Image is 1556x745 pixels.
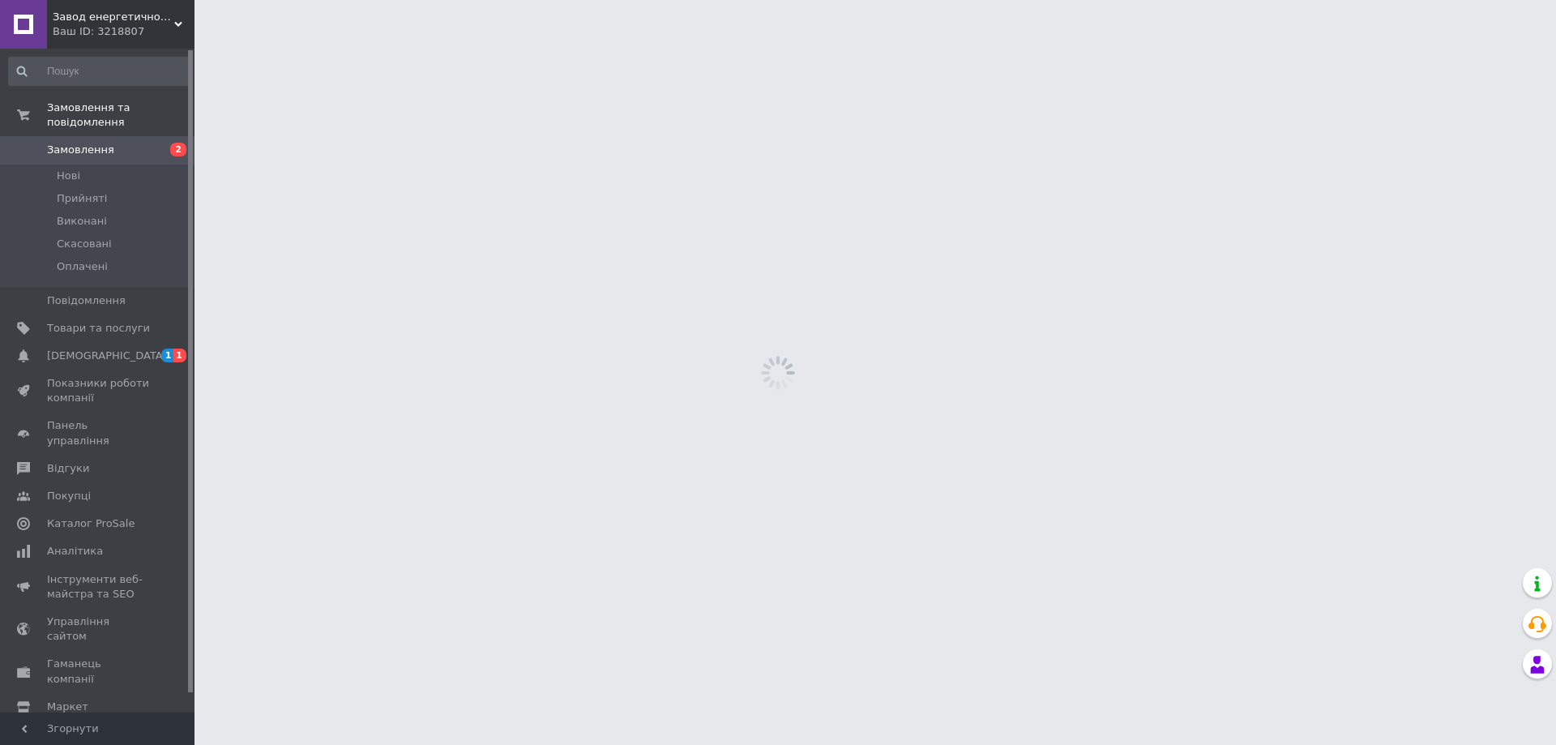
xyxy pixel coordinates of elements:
span: Скасовані [57,237,112,251]
span: Виконані [57,214,107,229]
span: Інструменти веб-майстра та SEO [47,572,150,602]
span: Завод енергетичного обладнання "ДАН" [53,10,174,24]
span: 1 [173,349,186,362]
span: Повідомлення [47,293,126,308]
span: Відгуки [47,461,89,476]
span: Каталог ProSale [47,516,135,531]
span: Показники роботи компанії [47,376,150,405]
span: 2 [170,143,186,156]
span: Прийняті [57,191,107,206]
span: Покупці [47,489,91,503]
span: [DEMOGRAPHIC_DATA] [47,349,167,363]
span: Аналітика [47,544,103,559]
span: Нові [57,169,80,183]
span: 1 [161,349,174,362]
input: Пошук [8,57,191,86]
span: Замовлення та повідомлення [47,101,194,130]
span: Панель управління [47,418,150,447]
span: Управління сайтом [47,614,150,644]
span: Товари та послуги [47,321,150,336]
div: Ваш ID: 3218807 [53,24,194,39]
span: Замовлення [47,143,114,157]
span: Маркет [47,700,88,714]
span: Гаманець компанії [47,657,150,686]
span: Оплачені [57,259,108,274]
